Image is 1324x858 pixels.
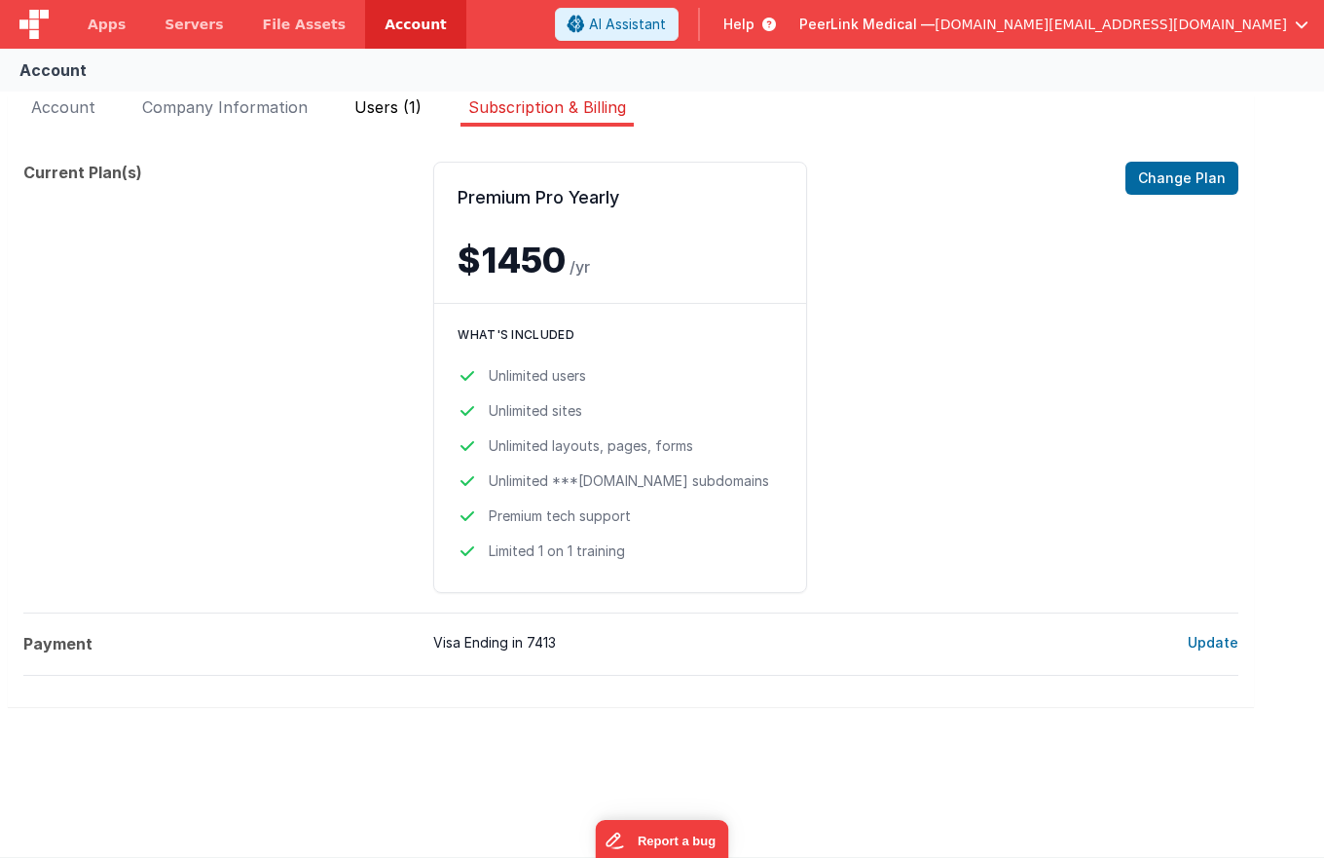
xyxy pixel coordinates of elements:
[458,239,566,281] span: $1450
[19,58,87,82] div: Account
[489,436,693,456] span: Unlimited layouts, pages, forms
[1125,162,1238,195] button: Change Plan
[723,15,754,34] span: Help
[489,541,625,561] span: Limited 1 on 1 training
[458,186,783,209] h2: Premium Pro Yearly
[468,97,626,117] span: Subscription & Billing
[142,97,308,117] span: Company Information
[88,15,126,34] span: Apps
[799,15,935,34] span: PeerLink Medical —
[489,401,582,421] span: Unlimited sites
[935,15,1287,34] span: [DOMAIN_NAME][EMAIL_ADDRESS][DOMAIN_NAME]
[23,162,418,593] dt: Current Plan(s)
[165,15,223,34] span: Servers
[799,15,1308,34] button: PeerLink Medical — [DOMAIN_NAME][EMAIL_ADDRESS][DOMAIN_NAME]
[23,633,418,655] dt: Payment
[354,97,422,117] span: Users (1)
[433,633,1172,655] span: Visa Ending in 7413
[31,97,95,117] span: Account
[555,8,679,41] button: AI Assistant
[1188,633,1238,653] button: Update
[489,506,631,526] span: Premium tech support
[489,471,769,491] span: Unlimited ***[DOMAIN_NAME] subdomains
[458,327,783,343] h3: What's included
[489,366,586,386] span: Unlimited users
[570,257,590,277] span: /yr
[263,15,347,34] span: File Assets
[589,15,666,34] span: AI Assistant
